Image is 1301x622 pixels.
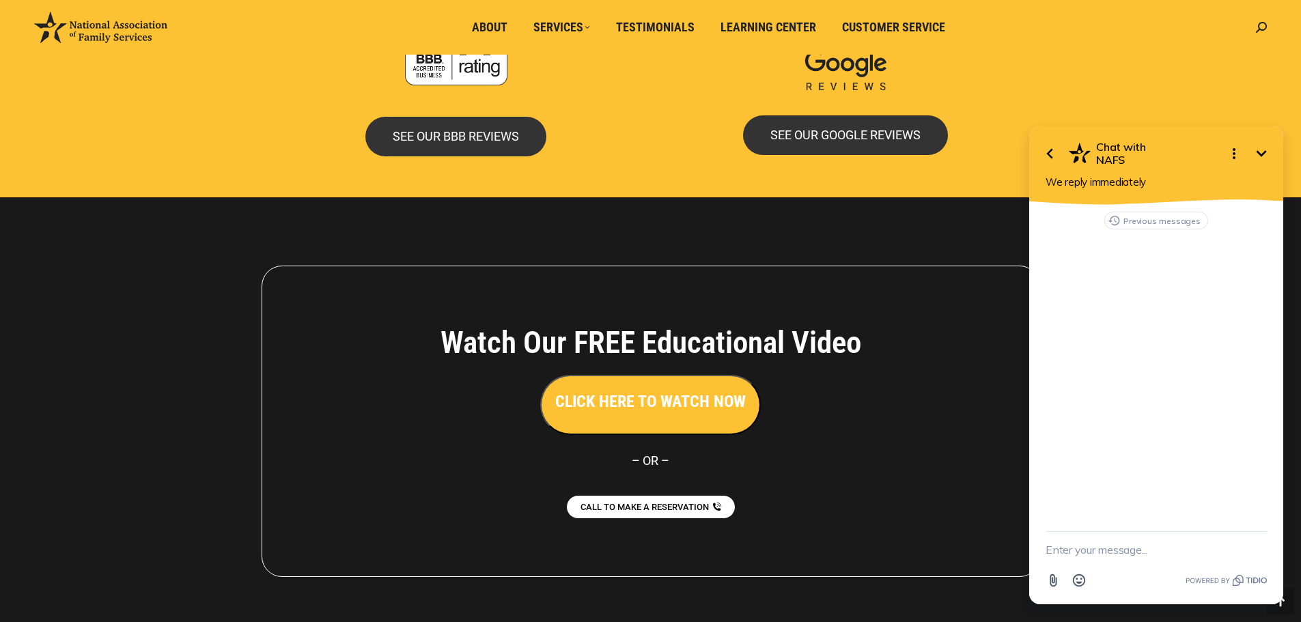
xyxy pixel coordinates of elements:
[842,20,945,35] span: Customer Service
[567,496,735,518] a: CALL TO MAKE A RESERVATION
[34,12,167,43] img: National Association of Family Services
[711,14,826,40] a: Learning Center
[393,130,519,143] span: SEE OUR BBB REVIEWS
[606,14,704,40] a: Testimonials
[533,20,590,35] span: Services
[580,503,709,511] span: CALL TO MAKE A RESERVATION
[365,324,937,361] h4: Watch Our FREE Educational Video
[1011,112,1301,622] iframe: Tidio Chat
[743,115,948,155] a: SEE OUR GOOGLE REVIEWS
[794,14,897,102] img: Google Reviews
[540,395,761,410] a: CLICK HERE TO WATCH NOW
[365,117,546,156] a: SEE OUR BBB REVIEWS
[833,14,955,40] a: Customer Service
[555,390,746,413] h3: CLICK HERE TO WATCH NOW
[540,375,761,435] button: CLICK HERE TO WATCH NOW
[616,20,695,35] span: Testimonials
[721,20,816,35] span: Learning Center
[462,14,517,40] a: About
[632,453,669,468] span: – OR –
[770,129,921,141] span: SEE OUR GOOGLE REVIEWS
[472,20,507,35] span: About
